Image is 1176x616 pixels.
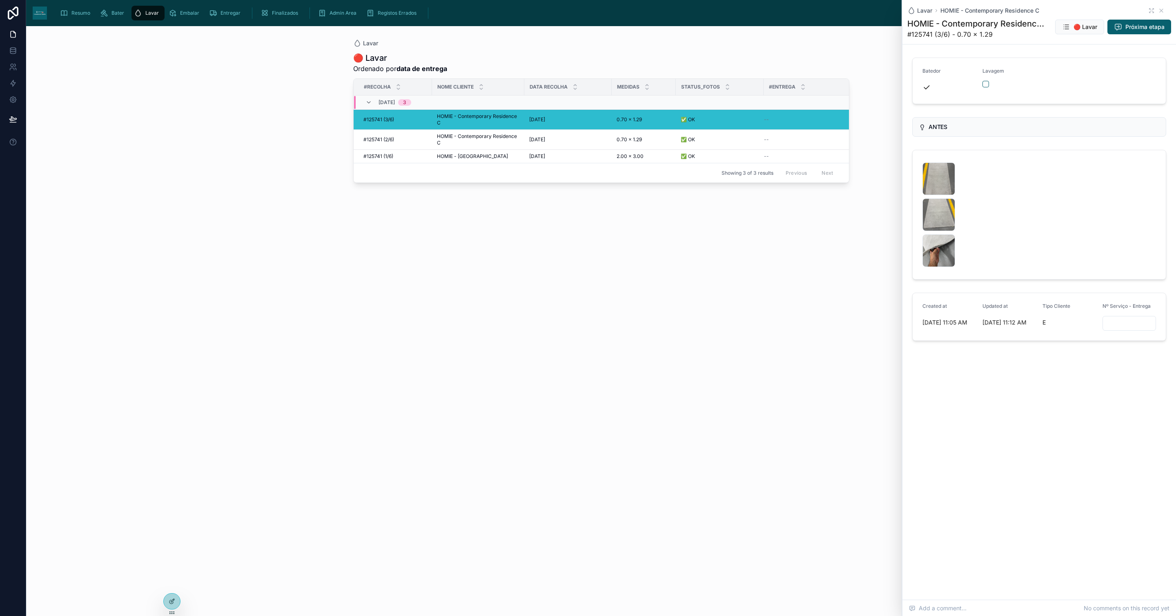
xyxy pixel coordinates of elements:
a: HOMIE - Contemporary Residence C [437,133,519,146]
span: Add a comment... [909,604,967,612]
span: Data Recolha [530,84,568,90]
a: #125741 (1/6) [363,153,427,160]
button: 🔴 Lavar [1055,20,1104,34]
a: Finalizados [258,6,304,20]
span: ✅ OK [681,153,695,160]
span: 2.00 x 3.00 [617,153,644,160]
h5: ANTES [929,124,1159,130]
span: [DATE] [379,99,395,106]
a: #125741 (2/6) [363,136,427,143]
h1: HOMIE - Contemporary Residence C [907,18,1047,29]
span: Status_Fotos [681,84,720,90]
span: Medidas [617,84,639,90]
h1: 🔴 Lavar [353,52,447,64]
span: Finalizados [272,10,298,16]
a: Registos Errados [364,6,422,20]
a: Lavar [907,7,932,15]
a: ✅ OK [681,136,759,143]
span: Created at [922,303,947,309]
span: Lavar [363,39,378,47]
span: [DATE] [529,153,545,160]
span: E [1042,318,1096,327]
span: Lavar [145,10,159,16]
span: Resumo [71,10,90,16]
span: Lavar [917,7,932,15]
span: #125741 (2/6) [363,136,394,143]
a: 0.70 x 1.29 [617,116,671,123]
span: #Entrega [769,84,795,90]
span: [DATE] [529,136,545,143]
span: HOMIE - [GEOGRAPHIC_DATA] [437,153,508,160]
span: Registos Errados [378,10,416,16]
a: ✅ OK [681,116,759,123]
a: -- [764,116,845,123]
span: Bater [111,10,124,16]
span: #125741 (3/6) - 0.70 x 1.29 [907,29,1047,39]
span: -- [764,116,769,123]
span: Nº Serviço - Entrega [1102,303,1151,309]
span: 0.70 x 1.29 [617,136,642,143]
span: Updated at [982,303,1008,309]
a: #125741 (3/6) [363,116,427,123]
a: [DATE] [529,116,607,123]
a: Bater [98,6,130,20]
span: Showing 3 of 3 results [722,170,773,176]
strong: data de entrega [396,64,447,73]
a: Embalar [166,6,205,20]
button: Próxima etapa [1107,20,1171,34]
span: [DATE] 11:05 AM [922,318,976,327]
a: Admin Area [316,6,362,20]
a: HOMIE - Contemporary Residence C [940,7,1039,15]
span: ✅ OK [681,116,695,123]
span: [DATE] [529,116,545,123]
span: -- [764,136,769,143]
a: Entregar [207,6,246,20]
a: [DATE] [529,136,607,143]
span: Embalar [180,10,199,16]
div: scrollable content [53,4,1125,22]
span: No comments on this record yet [1084,604,1169,612]
a: HOMIE - Contemporary Residence C [437,113,519,126]
span: Lavagem [982,68,1004,74]
a: Lavar [353,39,378,47]
a: -- [764,136,845,143]
span: Ordenado por [353,64,447,73]
span: Nome Cliente [437,84,474,90]
span: -- [764,153,769,160]
span: Entregar [220,10,241,16]
span: #Recolha [364,84,391,90]
a: Lavar [131,6,165,20]
a: ✅ OK [681,153,759,160]
div: 3 [403,99,406,106]
a: -- [764,153,845,160]
a: 2.00 x 3.00 [617,153,671,160]
a: HOMIE - [GEOGRAPHIC_DATA] [437,153,519,160]
span: Admin Area [330,10,356,16]
span: Próxima etapa [1125,23,1165,31]
a: [DATE] [529,153,607,160]
span: #125741 (3/6) [363,116,394,123]
span: Tipo Cliente [1042,303,1070,309]
a: 0.70 x 1.29 [617,136,671,143]
span: [DATE] 11:12 AM [982,318,1036,327]
a: Resumo [58,6,96,20]
span: #125741 (1/6) [363,153,393,160]
span: 0.70 x 1.29 [617,116,642,123]
img: App logo [33,7,47,20]
span: 🔴 Lavar [1074,23,1097,31]
span: ✅ OK [681,136,695,143]
span: Batedor [922,68,941,74]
